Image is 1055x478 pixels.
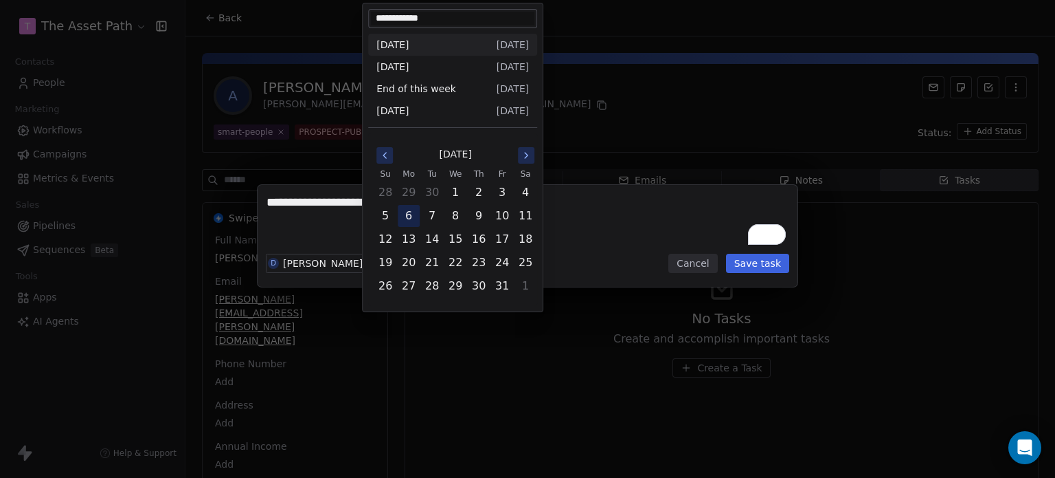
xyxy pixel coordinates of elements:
th: Wednesday [444,167,467,181]
button: Saturday, October 18th, 2025 [514,228,536,250]
button: Friday, October 17th, 2025 [491,228,513,250]
button: Saturday, October 4th, 2025 [514,182,536,204]
th: Tuesday [420,167,444,181]
span: [DATE] [376,38,409,52]
button: Tuesday, September 30th, 2025 [421,182,443,204]
button: Saturday, October 11th, 2025 [514,205,536,227]
span: [DATE] [376,60,409,74]
button: Tuesday, October 14th, 2025 [421,228,443,250]
button: Friday, October 24th, 2025 [491,252,513,274]
button: Tuesday, October 21st, 2025 [421,252,443,274]
button: Monday, October 27th, 2025 [398,275,420,297]
button: Monday, October 13th, 2025 [398,228,420,250]
button: Sunday, October 5th, 2025 [374,205,396,227]
th: Monday [397,167,420,181]
button: Friday, October 3rd, 2025 [491,182,513,204]
button: Monday, October 6th, 2025 [398,205,420,227]
button: Monday, October 20th, 2025 [398,252,420,274]
span: End of this week [376,82,456,96]
button: Thursday, October 23rd, 2025 [468,252,490,274]
button: Wednesday, October 1st, 2025 [444,182,466,204]
span: [DATE] [497,60,529,74]
button: Wednesday, October 15th, 2025 [444,228,466,250]
button: Sunday, September 28th, 2025 [374,182,396,204]
span: [DATE] [376,104,409,118]
button: Go to the Next Month [518,147,534,164]
button: Tuesday, October 28th, 2025 [421,275,443,297]
button: Friday, October 10th, 2025 [491,205,513,227]
th: Friday [490,167,514,181]
span: [DATE] [497,38,529,52]
button: Tuesday, October 7th, 2025 [421,205,443,227]
button: Saturday, October 25th, 2025 [514,252,536,274]
span: [DATE] [497,82,529,96]
th: Saturday [514,167,537,181]
button: Thursday, October 16th, 2025 [468,228,490,250]
button: Go to the Previous Month [376,147,393,164]
button: Wednesday, October 29th, 2025 [444,275,466,297]
button: Sunday, October 12th, 2025 [374,228,396,250]
button: Thursday, October 9th, 2025 [468,205,490,227]
span: [DATE] [497,104,529,118]
button: Thursday, October 30th, 2025 [468,275,490,297]
button: Sunday, October 19th, 2025 [374,252,396,274]
th: Thursday [467,167,490,181]
button: Saturday, November 1st, 2025 [514,275,536,297]
table: October 2025 [374,167,537,298]
span: [DATE] [440,147,472,162]
button: Friday, October 31st, 2025 [491,275,513,297]
button: Monday, September 29th, 2025 [398,182,420,204]
button: Wednesday, October 22nd, 2025 [444,252,466,274]
button: Thursday, October 2nd, 2025 [468,182,490,204]
button: Wednesday, October 8th, 2025 [444,205,466,227]
button: Sunday, October 26th, 2025 [374,275,396,297]
th: Sunday [374,167,397,181]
